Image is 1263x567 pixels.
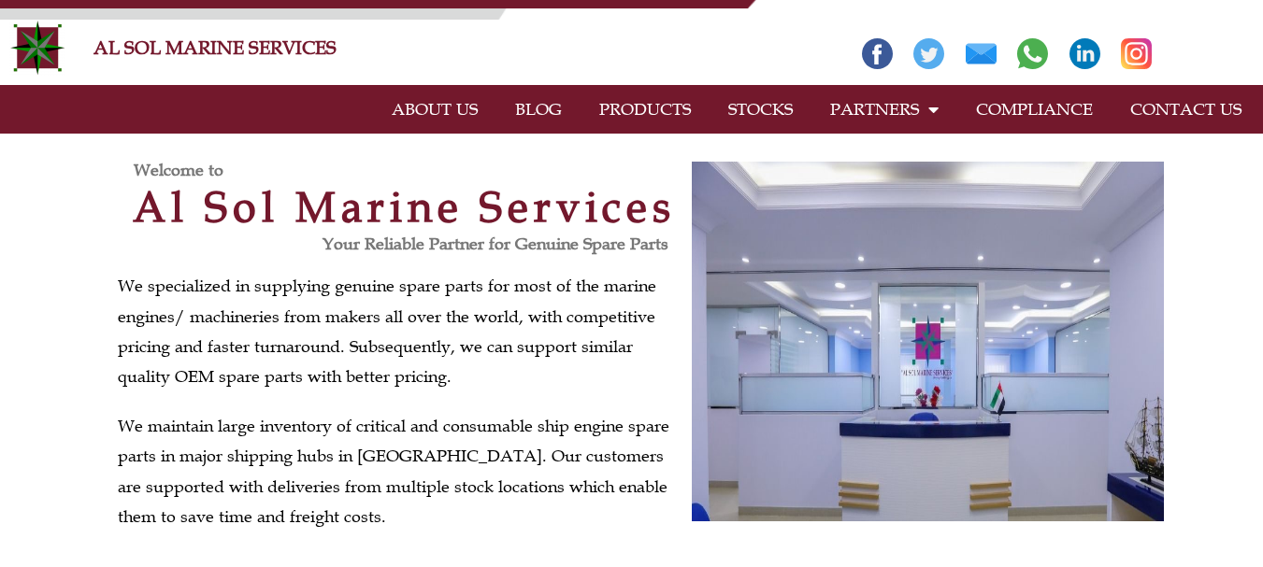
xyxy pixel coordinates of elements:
a: CONTACT US [1112,88,1260,131]
a: BLOG [496,88,581,131]
a: ABOUT US [373,88,496,131]
h3: Welcome to [134,162,692,178]
a: PRODUCTS [581,88,710,131]
p: We specialized in supplying genuine spare parts for most of the marine engines/ machineries from ... [118,271,682,392]
a: PARTNERS [811,88,957,131]
p: We maintain large inventory of critical and consumable ship engine spare parts in major shipping ... [118,411,682,532]
img: Alsolmarine-logo [9,20,65,76]
h2: Al Sol Marine Services [118,186,692,228]
h3: Your Reliable Partner for Genuine Spare Parts [118,235,668,252]
a: COMPLIANCE [957,88,1112,131]
a: AL SOL MARINE SERVICES [93,36,337,59]
a: STOCKS [710,88,811,131]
